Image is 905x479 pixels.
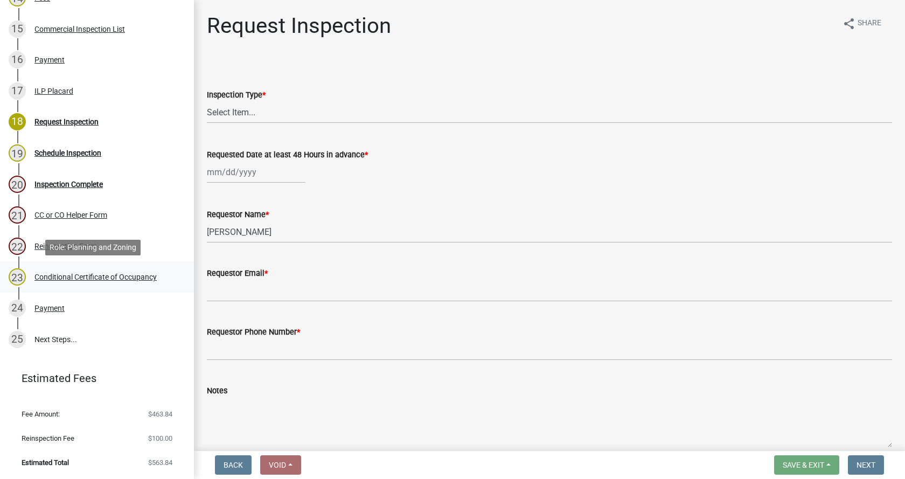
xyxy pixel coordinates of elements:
div: 23 [9,268,26,286]
div: 19 [9,144,26,162]
input: mm/dd/yyyy [207,161,305,183]
span: Next [857,461,875,469]
div: Inspection Complete [34,181,103,188]
div: ILP Placard [34,87,73,95]
button: Next [848,455,884,475]
div: CC or CO Helper Form [34,211,107,219]
div: 20 [9,176,26,193]
span: Back [224,461,243,469]
span: Save & Exit [783,461,824,469]
div: Role: Planning and Zoning [45,240,141,255]
div: 25 [9,331,26,348]
div: 15 [9,20,26,38]
span: Share [858,17,881,30]
span: $563.84 [148,459,172,466]
button: Save & Exit [774,455,839,475]
label: Requestor Name [207,211,269,219]
div: Payment [34,56,65,64]
label: Notes [207,387,227,395]
label: Requestor Phone Number [207,329,300,336]
div: 16 [9,51,26,68]
div: Conditional Certificate of Occupancy [34,273,157,281]
span: $463.84 [148,411,172,418]
button: Back [215,455,252,475]
button: Void [260,455,301,475]
a: Estimated Fees [9,367,177,389]
span: Reinspection Fee [22,435,74,442]
div: 17 [9,82,26,100]
label: Inspection Type [207,92,266,99]
button: shareShare [834,13,890,34]
div: Reinspection Form [34,242,97,250]
span: Void [269,461,286,469]
span: $100.00 [148,435,172,442]
div: Commercial Inspection List [34,25,125,33]
div: Schedule Inspection [34,149,101,157]
div: Request Inspection [34,118,99,126]
div: 24 [9,300,26,317]
div: 18 [9,113,26,130]
div: 21 [9,206,26,224]
span: Fee Amount: [22,411,60,418]
span: Estimated Total [22,459,69,466]
label: Requested Date at least 48 Hours in advance [207,151,368,159]
h1: Request Inspection [207,13,391,39]
div: 22 [9,238,26,255]
label: Requestor Email [207,270,268,277]
i: share [843,17,855,30]
div: Payment [34,304,65,312]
